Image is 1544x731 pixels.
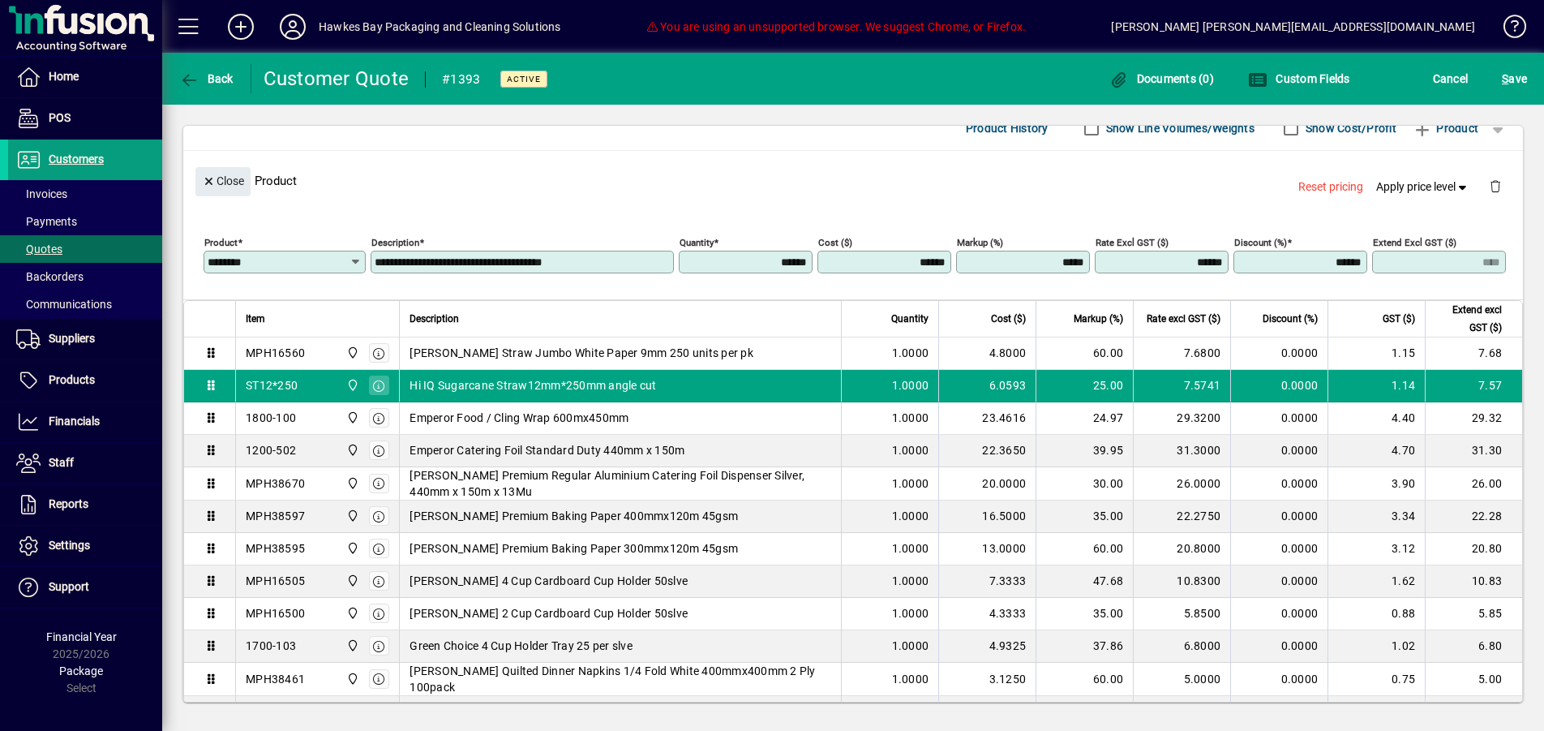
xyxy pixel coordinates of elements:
[1327,630,1425,663] td: 1.02
[1292,172,1370,201] button: Reset pricing
[1425,696,1522,729] td: 4.93
[1230,370,1327,402] td: 0.0000
[938,435,1036,467] td: 22.3650
[410,442,684,458] span: Emperor Catering Foil Standard Duty 440mm x 150m
[1433,66,1469,92] span: Cancel
[49,415,100,428] span: Financials
[1425,370,1522,402] td: 7.57
[1234,236,1287,247] mat-label: Discount (%)
[1036,696,1133,729] td: 65.00
[179,72,234,85] span: Back
[938,663,1036,696] td: 3.1250
[264,66,410,92] div: Customer Quote
[1302,120,1396,136] label: Show Cost/Profit
[1370,172,1477,201] button: Apply price level
[49,497,88,510] span: Reports
[1327,696,1425,729] td: 0.74
[342,604,361,622] span: Central
[1425,501,1522,533] td: 22.28
[1143,605,1220,621] div: 5.8500
[892,605,929,621] span: 1.0000
[1327,467,1425,501] td: 3.90
[1435,301,1502,337] span: Extend excl GST ($)
[342,344,361,362] span: Central
[1230,598,1327,630] td: 0.0000
[1143,377,1220,393] div: 7.5741
[410,310,459,328] span: Description
[1373,236,1456,247] mat-label: Extend excl GST ($)
[8,443,162,484] a: Staff
[1405,114,1486,143] button: Product
[959,114,1055,143] button: Product History
[892,377,929,393] span: 1.0000
[49,153,104,166] span: Customers
[342,572,361,590] span: Central
[1248,72,1350,85] span: Custom Fields
[892,573,929,589] span: 1.0000
[49,373,95,386] span: Products
[410,638,633,654] span: Green Choice 4 Cup Holder Tray 25 per slve
[1327,370,1425,402] td: 1.14
[892,345,929,361] span: 1.0000
[1327,338,1425,370] td: 1.15
[49,70,79,83] span: Home
[1143,442,1220,458] div: 31.3000
[991,310,1026,328] span: Cost ($)
[342,507,361,525] span: Central
[1425,467,1522,501] td: 26.00
[892,638,929,654] span: 1.0000
[1143,410,1220,426] div: 29.3200
[1143,540,1220,557] div: 20.8000
[1143,475,1220,492] div: 26.0000
[1143,671,1220,687] div: 5.0000
[49,580,89,593] span: Support
[1425,598,1522,630] td: 5.85
[1230,663,1327,696] td: 0.0000
[1425,338,1522,370] td: 7.68
[818,236,852,247] mat-label: Cost ($)
[1143,638,1220,654] div: 6.8000
[246,508,305,524] div: MPH38597
[1327,501,1425,533] td: 3.34
[1103,120,1254,136] label: Show Line Volumes/Weights
[1429,64,1473,93] button: Cancel
[342,475,361,492] span: Central
[1036,467,1133,501] td: 30.00
[1383,310,1415,328] span: GST ($)
[342,441,361,459] span: Central
[1143,573,1220,589] div: 10.8300
[1036,565,1133,598] td: 47.68
[202,168,244,195] span: Close
[1230,696,1327,729] td: 0.0000
[1036,598,1133,630] td: 35.00
[938,533,1036,565] td: 13.0000
[892,671,929,687] span: 1.0000
[1425,565,1522,598] td: 10.83
[1425,630,1522,663] td: 6.80
[680,236,714,247] mat-label: Quantity
[16,215,77,228] span: Payments
[410,377,656,393] span: Hi IQ Sugarcane Straw12mm*250mm angle cut
[183,151,1523,210] div: Product
[175,64,238,93] button: Back
[507,74,541,84] span: Active
[49,111,71,124] span: POS
[8,484,162,525] a: Reports
[892,475,929,492] span: 1.0000
[1502,72,1508,85] span: S
[891,310,929,328] span: Quantity
[246,377,298,393] div: ST12*250
[1502,66,1527,92] span: ave
[246,310,265,328] span: Item
[1036,501,1133,533] td: 35.00
[410,605,688,621] span: [PERSON_NAME] 2 Cup Cardboard Cup Holder 50slve
[1230,435,1327,467] td: 0.0000
[195,167,251,196] button: Close
[1230,630,1327,663] td: 0.0000
[246,638,296,654] div: 1700-103
[371,236,419,247] mat-label: Description
[1476,178,1515,193] app-page-header-button: Delete
[966,115,1049,141] span: Product History
[1230,338,1327,370] td: 0.0000
[1425,663,1522,696] td: 5.00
